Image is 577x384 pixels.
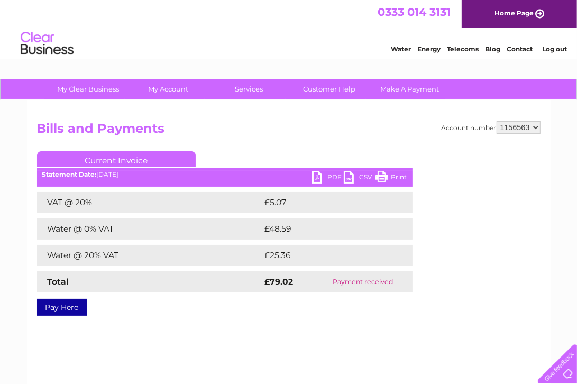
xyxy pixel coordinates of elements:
[20,28,74,60] img: logo.png
[48,277,69,287] strong: Total
[366,79,453,99] a: Make A Payment
[344,171,375,186] a: CSV
[507,45,533,53] a: Contact
[39,6,539,51] div: Clear Business is a trading name of Verastar Limited (registered in [GEOGRAPHIC_DATA] No. 3667643...
[375,171,407,186] a: Print
[312,171,344,186] a: PDF
[313,271,412,292] td: Payment received
[286,79,373,99] a: Customer Help
[262,245,391,266] td: £25.36
[262,192,388,213] td: £5.07
[205,79,292,99] a: Services
[37,245,262,266] td: Water @ 20% VAT
[262,218,391,240] td: £48.59
[37,299,87,316] a: Pay Here
[44,79,132,99] a: My Clear Business
[417,45,441,53] a: Energy
[125,79,212,99] a: My Account
[378,5,451,19] a: 0333 014 3131
[37,218,262,240] td: Water @ 0% VAT
[542,45,567,53] a: Log out
[265,277,294,287] strong: £79.02
[485,45,500,53] a: Blog
[37,192,262,213] td: VAT @ 20%
[447,45,479,53] a: Telecoms
[37,121,541,141] h2: Bills and Payments
[442,121,541,134] div: Account number
[37,151,196,167] a: Current Invoice
[42,170,97,178] b: Statement Date:
[391,45,411,53] a: Water
[37,171,413,178] div: [DATE]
